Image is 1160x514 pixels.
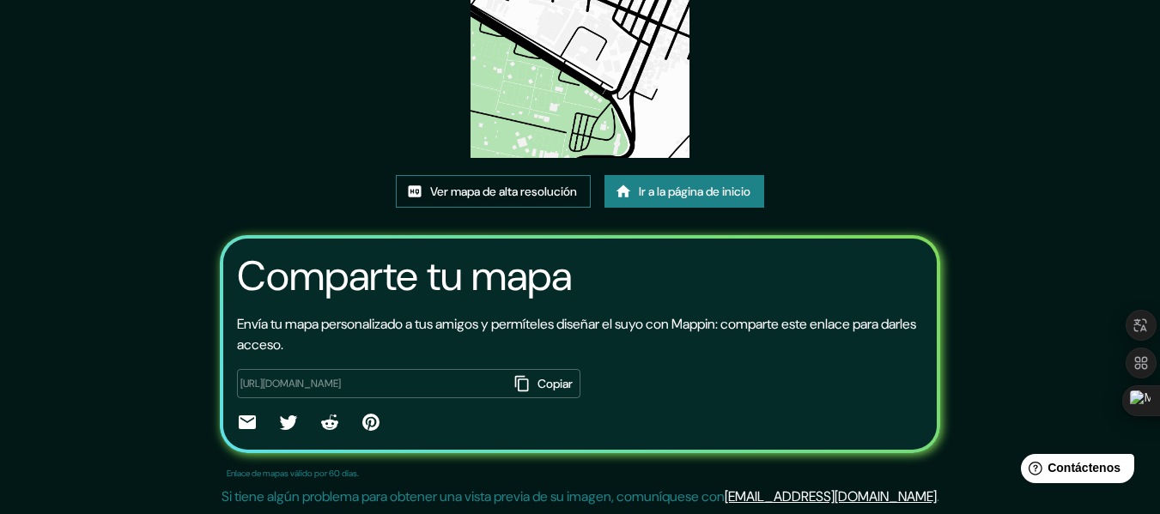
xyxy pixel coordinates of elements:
font: Comparte tu mapa [237,249,572,303]
a: [EMAIL_ADDRESS][DOMAIN_NAME] [725,487,937,505]
font: . [937,487,939,505]
font: Envía tu mapa personalizado a tus amigos y permíteles diseñar el suyo con Mappin: comparte este e... [237,315,916,354]
font: Ver mapa de alta resolución [430,184,577,200]
font: Si tiene algún problema para obtener una vista previa de su imagen, comuníquese con [222,487,725,505]
a: Ver mapa de alta resolución [396,175,591,208]
iframe: Lanzador de widgets de ayuda [1007,447,1141,495]
font: Ir a la página de inicio [639,184,750,200]
font: Enlace de mapas válido por 60 días. [227,468,359,479]
button: Copiar [509,369,580,398]
font: Copiar [537,376,573,391]
a: Ir a la página de inicio [604,175,764,208]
